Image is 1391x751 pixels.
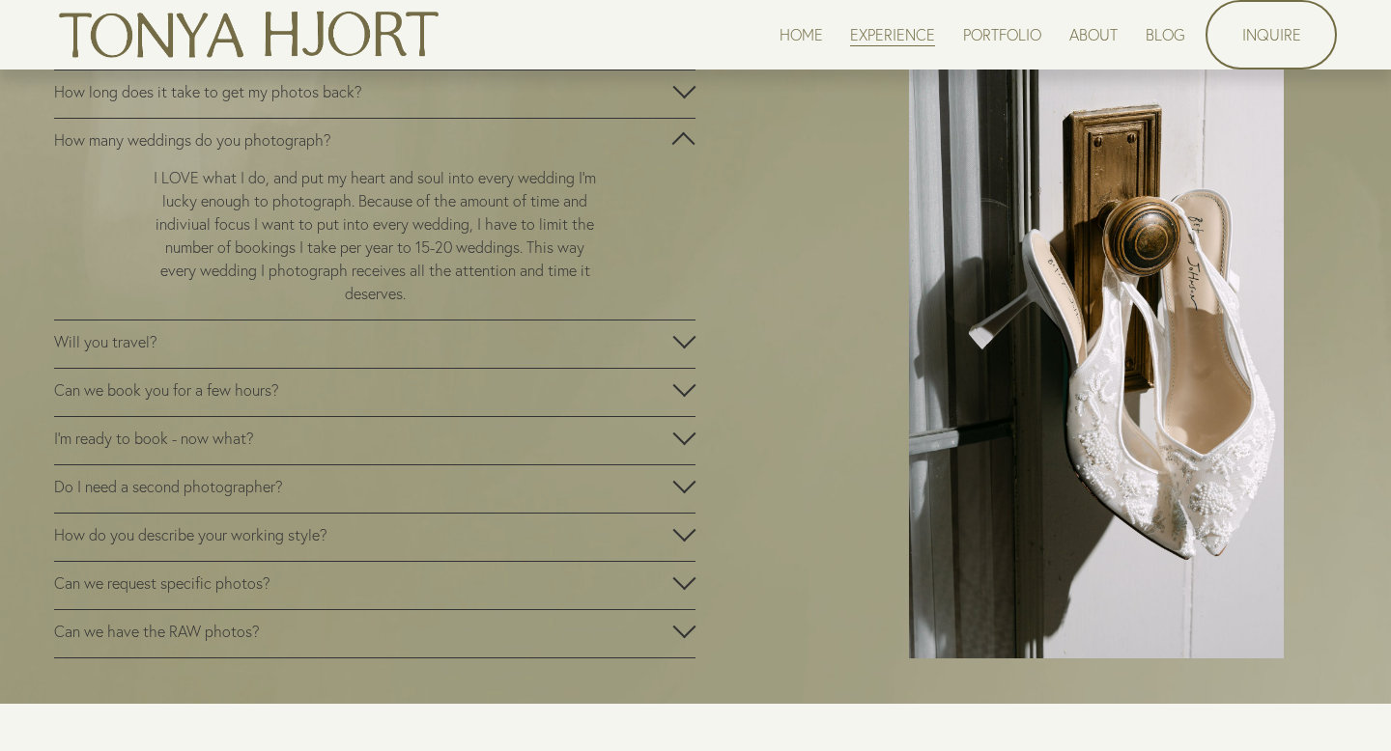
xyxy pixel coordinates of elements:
[1069,21,1118,47] a: ABOUT
[54,320,695,368] button: Will you travel?
[54,622,672,641] span: Can we have the RAW photos?
[1146,21,1185,47] a: BLOG
[54,332,672,351] span: Will you travel?
[54,369,695,416] button: Can we book you for a few hours?
[54,477,672,496] span: Do I need a second photographer?
[54,514,695,561] button: How do you describe your working style?
[54,573,672,593] span: Can we request specific photos?
[151,166,600,305] p: I LOVE what I do, and put my heart and soul into every wedding I'm lucky enough to photograph. Be...
[54,429,672,448] span: I'm ready to book - now what?
[54,417,695,464] button: I'm ready to book - now what?
[54,610,695,657] button: Can we have the RAW photos?
[54,525,672,544] span: How do you describe your working style?
[54,465,695,513] button: Do I need a second photographer?
[54,562,695,609] button: Can we request specific photos?
[54,82,672,101] span: How long does it take to get my photos back?
[54,3,442,67] img: Tonya Hjort
[780,21,823,47] a: HOME
[54,70,695,118] button: How long does it take to get my photos back?
[54,166,695,320] div: How many weddings do you photograph?
[54,130,672,150] span: How many weddings do you photograph?
[54,380,672,400] span: Can we book you for a few hours?
[850,21,935,47] a: EXPERIENCE
[54,119,695,166] button: How many weddings do you photograph?
[963,21,1041,47] a: PORTFOLIO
